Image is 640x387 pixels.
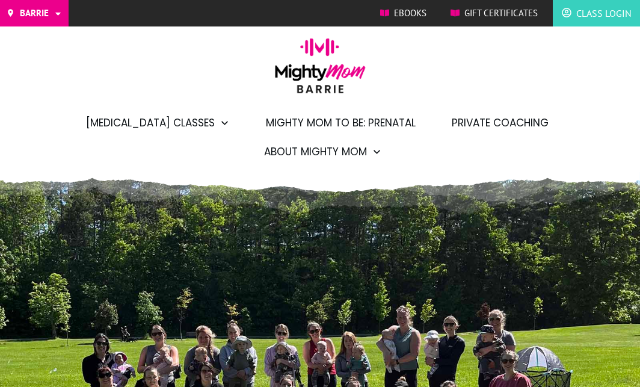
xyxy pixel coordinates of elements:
[562,4,631,23] a: Class Login
[266,113,416,133] a: Mighty Mom to Be: Prenatal
[464,4,538,22] span: Gift Certificates
[86,113,230,133] a: [MEDICAL_DATA] Classes
[451,4,538,22] a: Gift Certificates
[394,4,426,22] span: Ebooks
[264,141,367,162] span: About Mighty Mom
[20,4,49,22] span: Barrie
[452,113,549,133] a: Private Coaching
[269,38,372,102] img: mightymom-logo-barrie
[576,4,631,23] span: Class Login
[86,113,215,133] span: [MEDICAL_DATA] Classes
[6,4,63,22] a: Barrie
[264,141,382,162] a: About Mighty Mom
[380,4,426,22] a: Ebooks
